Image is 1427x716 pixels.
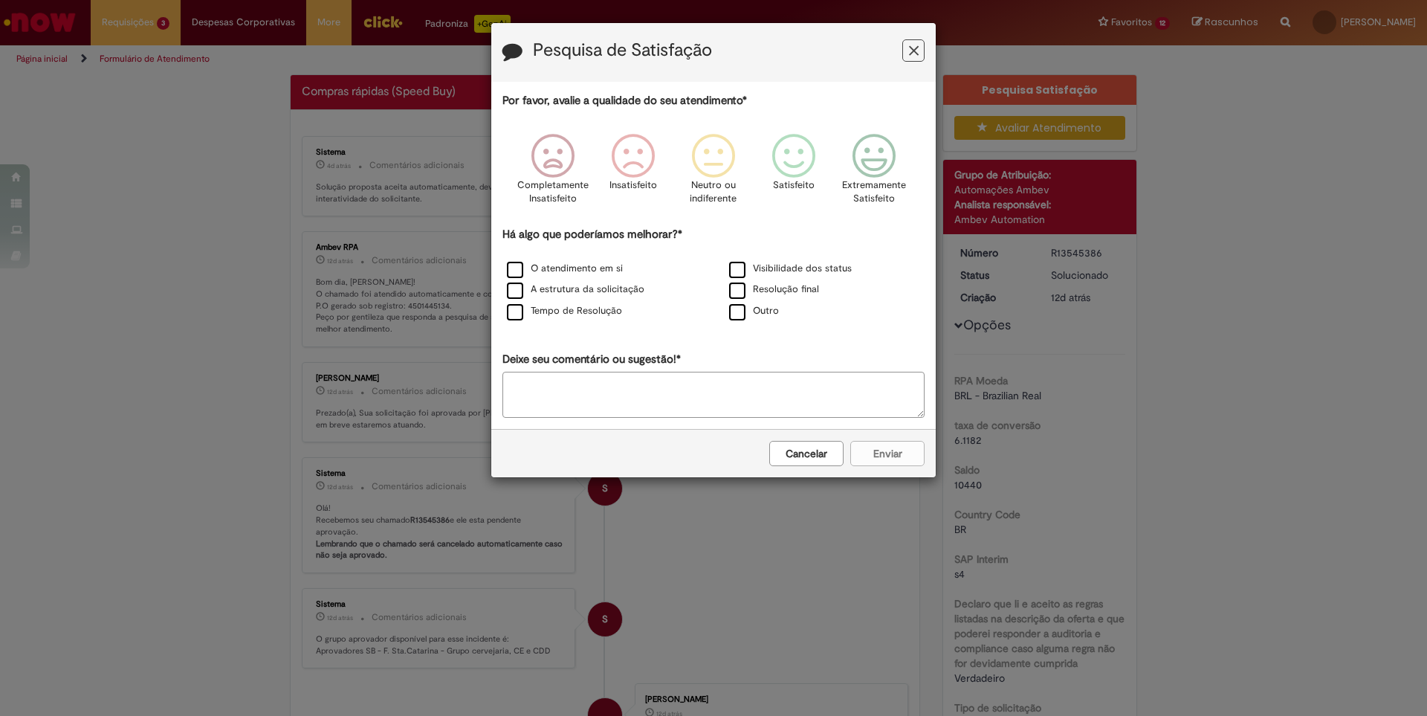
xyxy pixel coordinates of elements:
div: Insatisfeito [595,123,671,225]
label: Resolução final [729,283,819,297]
label: Visibilidade dos status [729,262,852,276]
label: Deixe seu comentário ou sugestão!* [502,352,681,367]
div: Completamente Insatisfeito [514,123,590,225]
div: Há algo que poderíamos melhorar?* [502,227,925,323]
div: Neutro ou indiferente [676,123,751,225]
p: Completamente Insatisfeito [517,178,589,206]
p: Insatisfeito [609,178,657,193]
label: Tempo de Resolução [507,304,622,318]
p: Neutro ou indiferente [687,178,740,206]
label: A estrutura da solicitação [507,283,644,297]
label: Por favor, avalie a qualidade do seu atendimento* [502,93,747,109]
p: Satisfeito [773,178,815,193]
label: Pesquisa de Satisfação [533,41,712,60]
div: Satisfeito [756,123,832,225]
p: Extremamente Satisfeito [842,178,906,206]
label: Outro [729,304,779,318]
button: Cancelar [769,441,844,466]
label: O atendimento em si [507,262,623,276]
div: Extremamente Satisfeito [836,123,912,225]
